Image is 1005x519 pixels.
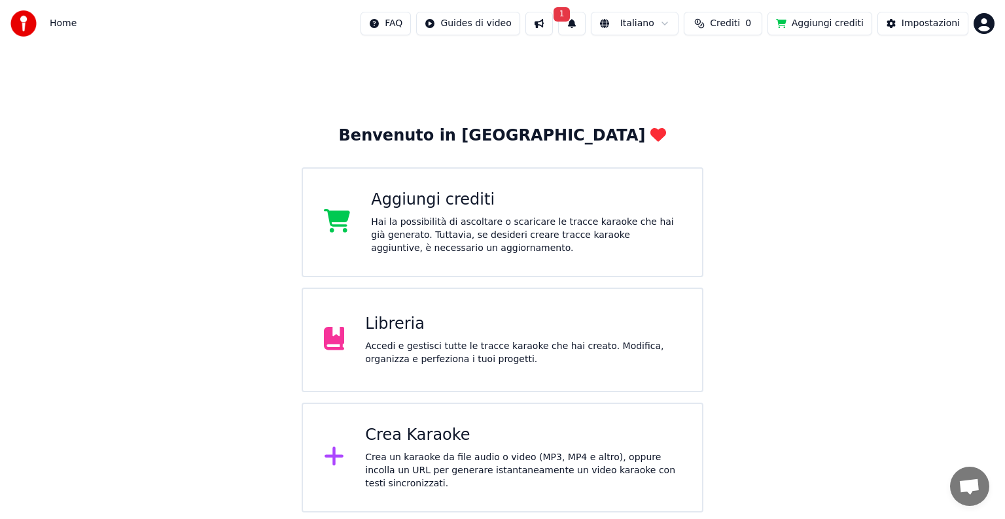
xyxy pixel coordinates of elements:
[361,12,411,35] button: FAQ
[902,17,960,30] div: Impostazioni
[745,17,751,30] span: 0
[371,190,681,210] div: Aggiungi crediti
[50,17,77,30] span: Home
[767,12,872,35] button: Aggiungi crediti
[371,216,681,255] div: Hai la possibilità di ascoltare o scaricare le tracce karaoke che hai già generato. Tuttavia, se ...
[50,17,77,30] nav: breadcrumb
[365,451,681,490] div: Crea un karaoke da file audio o video (MP3, MP4 e altro), oppure incolla un URL per generare ista...
[558,12,586,35] button: 1
[365,425,681,446] div: Crea Karaoke
[365,340,681,366] div: Accedi e gestisci tutte le tracce karaoke che hai creato. Modifica, organizza e perfeziona i tuoi...
[365,314,681,335] div: Libreria
[339,126,667,146] div: Benvenuto in [GEOGRAPHIC_DATA]
[877,12,968,35] button: Impostazioni
[710,17,740,30] span: Crediti
[684,12,762,35] button: Crediti0
[416,12,520,35] button: Guides di video
[10,10,37,37] img: youka
[950,467,989,506] a: Aprire la chat
[554,7,571,22] span: 1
